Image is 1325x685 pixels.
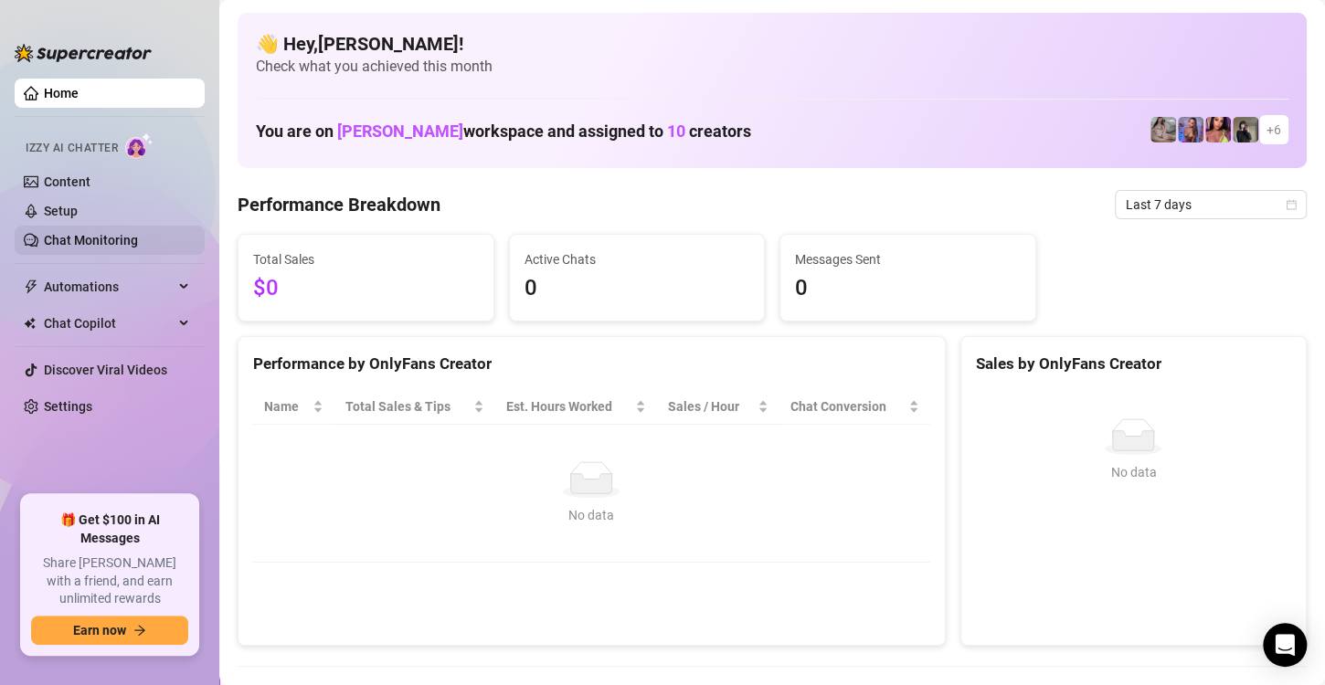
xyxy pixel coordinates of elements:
span: Name [264,396,309,416]
span: Automations [44,272,174,301]
img: Chat Copilot [24,317,36,330]
span: Share [PERSON_NAME] with a friend, and earn unlimited rewards [31,554,188,608]
span: Earn now [73,623,126,638]
span: 10 [667,121,685,141]
span: + 6 [1267,120,1281,140]
img: Daisy [1150,117,1176,142]
th: Sales / Hour [657,389,779,425]
span: Izzy AI Chatter [26,140,118,157]
th: Chat Conversion [779,389,930,425]
img: AI Chatter [125,132,154,159]
span: Last 7 days [1126,191,1296,218]
h4: 👋 Hey, [PERSON_NAME] ! [256,31,1288,57]
span: 🎁 Get $100 in AI Messages [31,511,188,547]
span: Total Sales [253,249,479,269]
a: Setup [44,204,78,218]
div: Est. Hours Worked [506,396,631,416]
a: Home [44,86,79,100]
span: arrow-right [133,624,146,637]
button: Earn nowarrow-right [31,616,188,645]
div: Performance by OnlyFans Creator [253,352,930,376]
th: Name [253,389,334,425]
span: 0 [795,271,1021,306]
span: [PERSON_NAME] [337,121,463,141]
h4: Performance Breakdown [238,192,440,217]
img: Anna [1233,117,1258,142]
span: Total Sales & Tips [345,396,470,416]
div: Open Intercom Messenger [1263,623,1307,667]
a: Chat Monitoring [44,233,138,248]
a: Discover Viral Videos [44,363,167,377]
span: Check what you achieved this month [256,57,1288,77]
div: No data [271,505,912,525]
span: Active Chats [525,249,750,269]
span: Chat Copilot [44,309,174,338]
div: Sales by OnlyFans Creator [976,352,1291,376]
span: $0 [253,271,479,306]
span: 0 [525,271,750,306]
div: No data [983,462,1284,482]
h1: You are on workspace and assigned to creators [256,121,751,142]
img: logo-BBDzfeDw.svg [15,44,152,62]
span: Sales / Hour [668,396,754,416]
a: Settings [44,399,92,414]
span: Messages Sent [795,249,1021,269]
a: Content [44,174,90,189]
span: Chat Conversion [790,396,905,416]
img: GODDESS [1205,117,1231,142]
img: Ava [1178,117,1203,142]
span: thunderbolt [24,279,38,294]
th: Total Sales & Tips [334,389,495,425]
span: calendar [1286,199,1297,210]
